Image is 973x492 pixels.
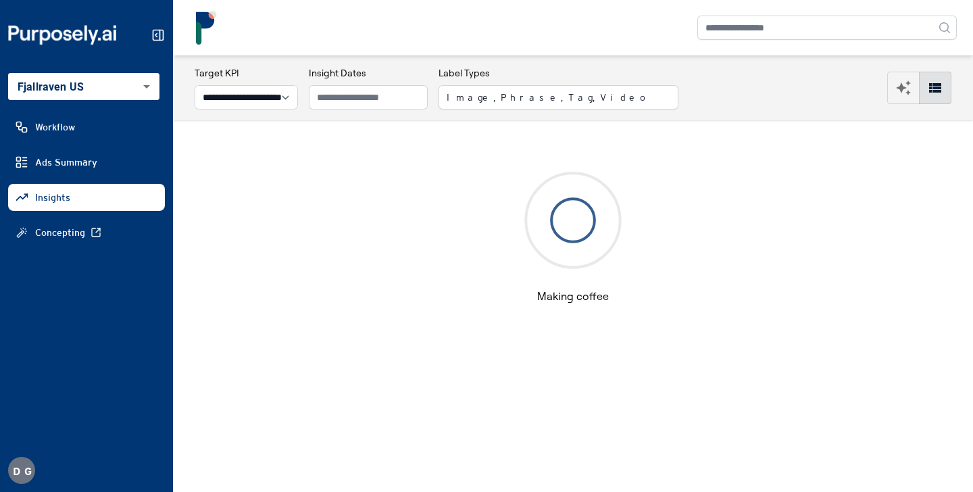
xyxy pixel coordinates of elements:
img: logo [189,11,223,45]
span: Ads Summary [35,155,97,169]
div: Fjallraven US [8,73,159,100]
div: D G [8,457,35,484]
h3: Insight Dates [309,66,428,80]
button: Image, Phrase, Tag, Video [439,85,678,109]
span: Insights [35,191,70,204]
span: Workflow [35,120,75,134]
h3: Label Types [439,66,678,80]
a: Ads Summary [8,149,165,176]
h3: Target KPI [195,66,298,80]
span: Concepting [35,226,85,239]
a: Workflow [8,114,165,141]
a: Concepting [8,219,165,246]
button: DG [8,457,35,484]
a: Insights [8,184,165,211]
